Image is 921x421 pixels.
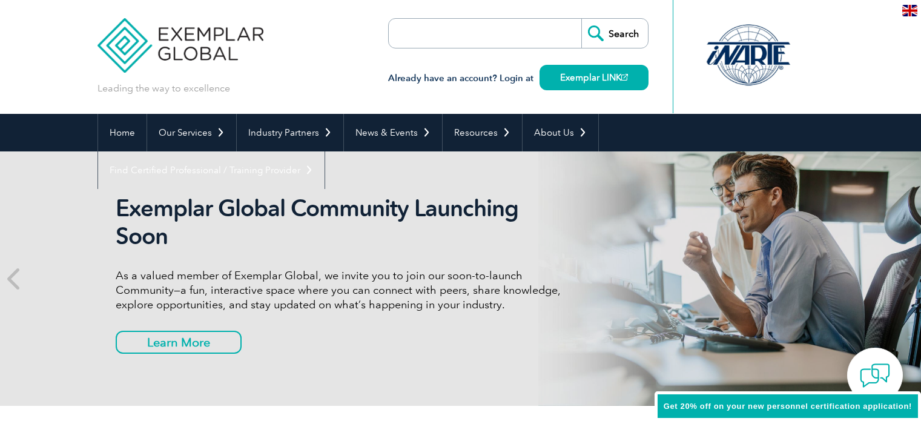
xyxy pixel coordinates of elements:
[523,114,598,151] a: About Us
[581,19,648,48] input: Search
[147,114,236,151] a: Our Services
[116,194,570,250] h2: Exemplar Global Community Launching Soon
[388,71,649,86] h3: Already have an account? Login at
[902,5,917,16] img: en
[860,360,890,391] img: contact-chat.png
[98,114,147,151] a: Home
[664,402,912,411] span: Get 20% off on your new personnel certification application!
[540,65,649,90] a: Exemplar LINK
[98,151,325,189] a: Find Certified Professional / Training Provider
[116,331,242,354] a: Learn More
[443,114,522,151] a: Resources
[344,114,442,151] a: News & Events
[116,268,570,312] p: As a valued member of Exemplar Global, we invite you to join our soon-to-launch Community—a fun, ...
[237,114,343,151] a: Industry Partners
[97,82,230,95] p: Leading the way to excellence
[621,74,628,81] img: open_square.png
